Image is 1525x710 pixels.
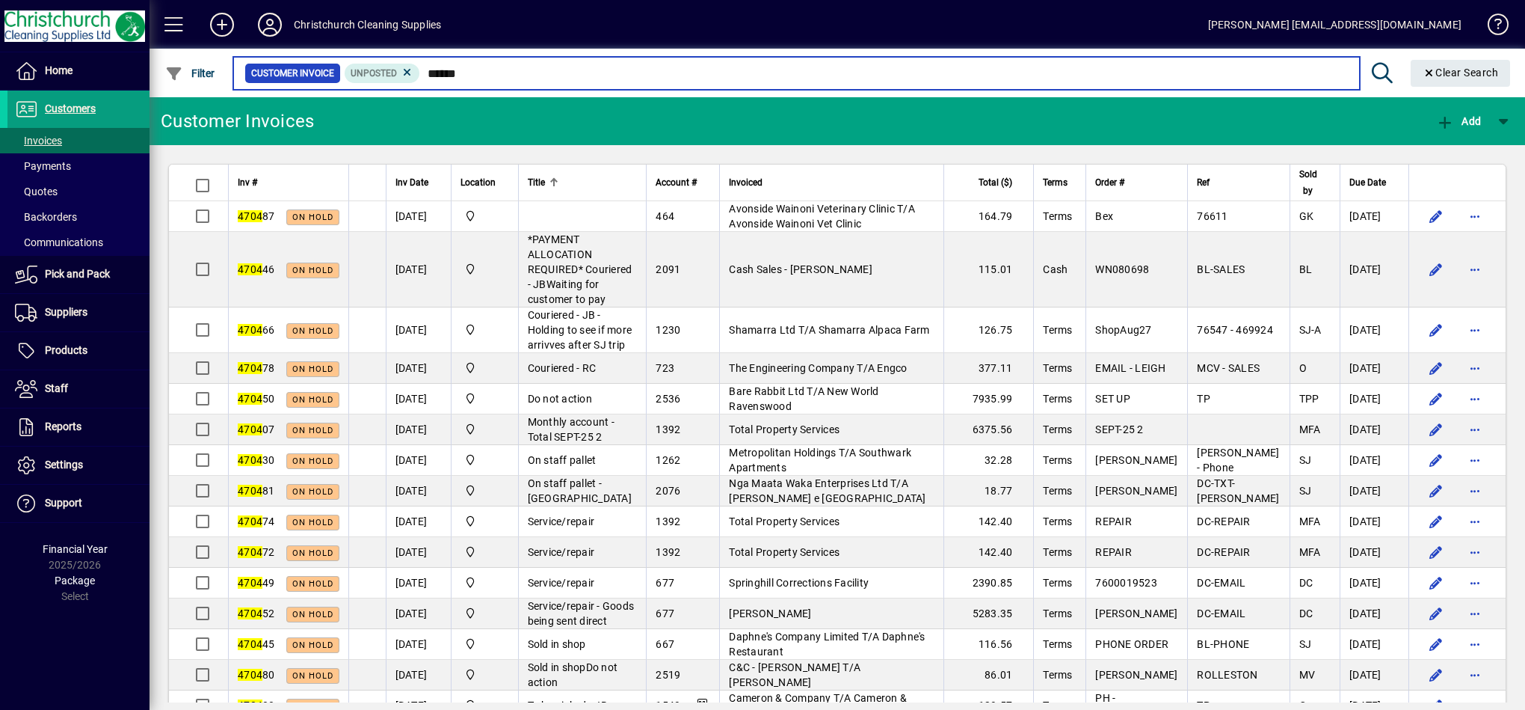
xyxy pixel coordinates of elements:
[1299,362,1307,374] span: O
[386,660,451,691] td: [DATE]
[1463,417,1487,441] button: More options
[460,360,509,376] span: Christchurch Cleaning Supplies Ltd
[1043,577,1072,589] span: Terms
[292,671,333,681] span: On hold
[386,629,451,660] td: [DATE]
[1043,324,1072,336] span: Terms
[386,568,451,599] td: [DATE]
[1424,417,1448,441] button: Edit
[1299,454,1312,466] span: SJ
[1299,263,1313,275] span: BL
[43,543,108,555] span: Financial Year
[1095,454,1177,466] span: [PERSON_NAME]
[1197,263,1245,275] span: BL-SALES
[1043,638,1072,650] span: Terms
[1095,515,1132,527] span: REPAIR
[656,669,680,681] span: 2519
[460,452,509,468] span: Christchurch Cleaning Supplies Ltd
[294,13,441,37] div: Christchurch Cleaning Supplies
[1043,485,1072,497] span: Terms
[1197,174,1210,191] span: Ref
[292,364,333,374] span: On hold
[1340,507,1408,537] td: [DATE]
[45,420,81,432] span: Reports
[729,324,929,336] span: Shamarra Ltd T/A Shamarra Alpaca Farm
[528,174,638,191] div: Title
[351,68,397,79] span: Unposted
[729,203,915,230] span: Avonside Wainoni Veterinary Clinic T/A Avonside Wainoni Vet Clinic
[729,661,860,688] span: C&C - [PERSON_NAME] T/A [PERSON_NAME]
[528,309,632,351] span: Couriered - JB - Holding to see if more arrivves after SJ trip
[528,454,597,466] span: On staff pallet
[1095,485,1177,497] span: [PERSON_NAME]
[1423,67,1499,79] span: Clear Search
[460,391,509,407] span: Christchurch Cleaning Supplies Ltd
[1095,362,1165,374] span: EMAIL - LEIGH
[460,636,509,652] span: Christchurch Cleaning Supplies Ltd
[15,186,58,198] span: Quotes
[238,263,262,275] em: 4704
[238,515,262,527] em: 4704
[460,667,509,683] span: Christchurch Cleaning Supplies Ltd
[45,306,87,318] span: Suppliers
[238,324,262,336] em: 4704
[292,518,333,527] span: On hold
[1095,174,1124,191] span: Order #
[238,174,257,191] span: Inv #
[1424,479,1448,503] button: Edit
[1463,204,1487,228] button: More options
[729,631,925,658] span: Daphne's Company Limited T/A Daphne's Restaurant
[165,67,215,79] span: Filter
[238,362,275,374] span: 78
[238,485,262,497] em: 4704
[1197,210,1227,222] span: 76611
[1095,263,1149,275] span: WN080698
[7,128,150,153] a: Invoices
[1299,608,1313,619] span: DC
[45,268,110,280] span: Pick and Pack
[238,546,262,558] em: 4704
[386,414,451,445] td: [DATE]
[943,201,1033,232] td: 164.79
[1463,448,1487,472] button: More options
[528,362,597,374] span: Couriered - RC
[292,487,333,497] span: On hold
[943,353,1033,384] td: 377.11
[45,344,87,356] span: Products
[656,263,680,275] span: 2091
[292,212,333,222] span: On hold
[1197,477,1279,504] span: DC-TXT-[PERSON_NAME]
[55,575,95,587] span: Package
[943,414,1033,445] td: 6375.56
[1424,602,1448,625] button: Edit
[1340,414,1408,445] td: [DATE]
[386,201,451,232] td: [DATE]
[238,324,275,336] span: 66
[943,445,1033,476] td: 32.28
[979,174,1012,191] span: Total ($)
[292,579,333,589] span: On hold
[7,485,150,522] a: Support
[1463,540,1487,564] button: More options
[1095,174,1178,191] div: Order #
[1424,540,1448,564] button: Edit
[198,11,246,38] button: Add
[1043,515,1072,527] span: Terms
[1349,174,1399,191] div: Due Date
[729,263,872,275] span: Cash Sales - [PERSON_NAME]
[460,575,509,591] span: Christchurch Cleaning Supplies Ltd
[1340,445,1408,476] td: [DATE]
[943,476,1033,507] td: 18.77
[1043,210,1072,222] span: Terms
[656,515,680,527] span: 1392
[292,456,333,466] span: On hold
[1043,608,1072,619] span: Terms
[292,326,333,336] span: On hold
[460,605,509,622] span: Christchurch Cleaning Supplies Ltd
[1299,324,1322,336] span: SJ-A
[528,600,635,627] span: Service/repair - Goods being sent direct
[460,208,509,224] span: Christchurch Cleaning Supplies Ltd
[1197,577,1245,589] span: DC-EMAIL
[238,454,275,466] span: 30
[386,476,451,507] td: [DATE]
